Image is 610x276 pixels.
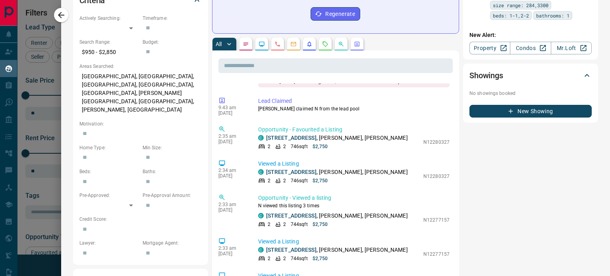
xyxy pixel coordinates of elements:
p: Search Range: [79,39,139,46]
svg: Agent Actions [354,41,360,47]
p: No showings booked [469,90,592,97]
div: condos.ca [258,135,264,141]
p: N12280327 [423,139,450,146]
p: $2,750 [313,255,328,262]
svg: Notes [243,41,249,47]
p: 744 sqft [291,221,308,228]
a: [STREET_ADDRESS] [266,247,317,253]
svg: Calls [274,41,281,47]
a: Mr.Loft [551,42,592,54]
p: N12277157 [423,216,450,224]
p: 2 [268,143,270,150]
p: [GEOGRAPHIC_DATA], [GEOGRAPHIC_DATA], [GEOGRAPHIC_DATA], [GEOGRAPHIC_DATA], [GEOGRAPHIC_DATA], [P... [79,70,202,116]
p: Pre-Approved: [79,192,139,199]
a: [STREET_ADDRESS] [266,135,317,141]
p: 2 [268,177,270,184]
svg: Listing Alerts [306,41,313,47]
p: 2:35 am [218,133,246,139]
div: Showings [469,66,592,85]
p: $2,750 [313,221,328,228]
svg: Opportunities [338,41,344,47]
a: [STREET_ADDRESS] [266,169,317,175]
a: Property [469,42,510,54]
span: size range: 284,3300 [493,1,548,9]
p: 2:33 am [218,245,246,251]
p: $2,750 [313,143,328,150]
p: Lead Claimed [258,97,450,105]
p: Actively Searching: [79,15,139,22]
p: Home Type: [79,144,139,151]
p: 744 sqft [291,255,308,262]
p: , [PERSON_NAME], [PERSON_NAME] [266,212,408,220]
p: [DATE] [218,251,246,257]
p: New Alert: [469,31,592,39]
p: N viewed this listing 3 times [258,202,450,209]
p: 2 [283,255,286,262]
span: bathrooms: 1 [536,12,569,19]
span: beds: 1-1,2-2 [493,12,529,19]
div: condos.ca [258,169,264,175]
p: , [PERSON_NAME], [PERSON_NAME] [266,246,408,254]
div: condos.ca [258,247,264,253]
svg: Emails [290,41,297,47]
p: Areas Searched: [79,63,202,70]
p: 2 [268,255,270,262]
p: Motivation: [79,120,202,127]
p: $2,750 [313,177,328,184]
p: Pre-Approval Amount: [143,192,202,199]
p: Timeframe: [143,15,202,22]
p: 2 [283,221,286,228]
p: [DATE] [218,207,246,213]
p: Opportunity - Viewed a listing [258,194,450,202]
p: 2 [283,143,286,150]
p: , [PERSON_NAME], [PERSON_NAME] [266,134,408,142]
p: , [PERSON_NAME], [PERSON_NAME] [266,168,408,176]
p: Viewed a Listing [258,237,450,246]
a: [STREET_ADDRESS] [266,212,317,219]
button: Regenerate [311,7,360,21]
p: All [216,41,222,47]
p: 746 sqft [291,143,308,150]
p: Mortgage Agent: [143,239,202,247]
p: N12277157 [423,251,450,258]
p: [DATE] [218,139,246,145]
p: 2 [283,177,286,184]
p: 9:43 am [218,105,246,110]
button: New Showing [469,105,592,118]
svg: Lead Browsing Activity [259,41,265,47]
p: 2:33 am [218,202,246,207]
p: Opportunity - Favourited a Listing [258,125,450,134]
div: condos.ca [258,213,264,218]
svg: Requests [322,41,328,47]
p: 2 [268,221,270,228]
p: [PERSON_NAME] claimed N from the lead pool [258,105,450,112]
p: Min Size: [143,144,202,151]
a: Condos [510,42,551,54]
p: 2:34 am [218,168,246,173]
p: [DATE] [218,110,246,116]
p: N12280327 [423,173,450,180]
p: Beds: [79,168,139,175]
p: Baths: [143,168,202,175]
p: [DATE] [218,173,246,179]
p: Lawyer: [79,239,139,247]
p: Credit Score: [79,216,202,223]
p: Budget: [143,39,202,46]
p: Viewed a Listing [258,160,450,168]
p: 746 sqft [291,177,308,184]
p: $950 - $2,850 [79,46,139,59]
h2: Showings [469,69,503,82]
